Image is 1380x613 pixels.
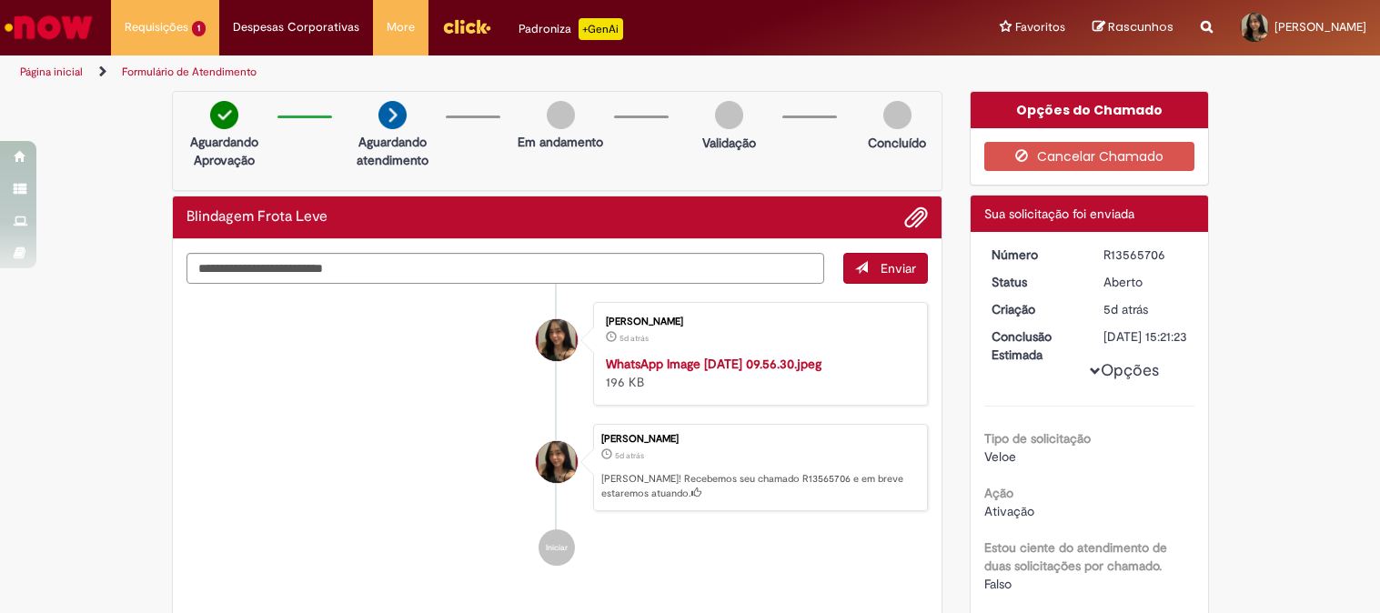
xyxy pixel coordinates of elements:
[210,101,238,129] img: check-circle-green.png
[978,300,1090,318] dt: Criação
[122,65,257,79] a: Formulário de Atendimento
[984,485,1013,501] b: Ação
[984,206,1134,222] span: Sua solicitação foi enviada
[186,284,929,584] ul: Histórico de tíquete
[1274,19,1366,35] span: [PERSON_NAME]
[2,9,96,45] img: ServiceNow
[978,327,1090,364] dt: Conclusão Estimada
[606,317,909,327] div: [PERSON_NAME]
[1103,300,1188,318] div: 25/09/2025 10:21:12
[547,101,575,129] img: img-circle-grey.png
[978,273,1090,291] dt: Status
[978,246,1090,264] dt: Número
[868,134,926,152] p: Concluído
[984,539,1167,574] b: Estou ciente do atendimento de duas solicitações por chamado.
[186,209,327,226] h2: Blindagem Frota Leve Histórico de tíquete
[536,441,578,483] div: Kauana Baptista Massaneiro
[1103,301,1148,317] span: 5d atrás
[984,576,1012,592] span: Falso
[1108,18,1174,35] span: Rascunhos
[442,13,491,40] img: click_logo_yellow_360x200.png
[606,356,821,372] a: WhatsApp Image [DATE] 09.56.30.jpeg
[180,133,268,169] p: Aguardando Aprovação
[881,260,916,276] span: Enviar
[14,55,906,89] ul: Trilhas de página
[615,450,644,461] span: 5d atrás
[1103,246,1188,264] div: R13565706
[348,133,437,169] p: Aguardando atendimento
[984,503,1034,519] span: Ativação
[233,18,359,36] span: Despesas Corporativas
[715,101,743,129] img: img-circle-grey.png
[883,101,912,129] img: img-circle-grey.png
[20,65,83,79] a: Página inicial
[125,18,188,36] span: Requisições
[606,355,909,391] div: 196 KB
[387,18,415,36] span: More
[984,448,1016,465] span: Veloe
[192,21,206,36] span: 1
[904,206,928,229] button: Adicionar anexos
[378,101,407,129] img: arrow-next.png
[971,92,1208,128] div: Opções do Chamado
[601,434,918,445] div: [PERSON_NAME]
[1103,301,1148,317] time: 25/09/2025 10:21:12
[1093,19,1174,36] a: Rascunhos
[536,319,578,361] div: Kauana Baptista Massaneiro
[579,18,623,40] p: +GenAi
[984,430,1091,447] b: Tipo de solicitação
[519,18,623,40] div: Padroniza
[518,133,603,151] p: Em andamento
[984,142,1194,171] button: Cancelar Chamado
[619,333,649,344] span: 5d atrás
[186,253,825,284] textarea: Digite sua mensagem aqui...
[1015,18,1065,36] span: Favoritos
[186,424,929,511] li: Kauana Baptista Massaneiro
[615,450,644,461] time: 25/09/2025 10:21:12
[1103,327,1188,346] div: [DATE] 15:21:23
[601,472,918,500] p: [PERSON_NAME]! Recebemos seu chamado R13565706 e em breve estaremos atuando.
[1103,273,1188,291] div: Aberto
[843,253,928,284] button: Enviar
[702,134,756,152] p: Validação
